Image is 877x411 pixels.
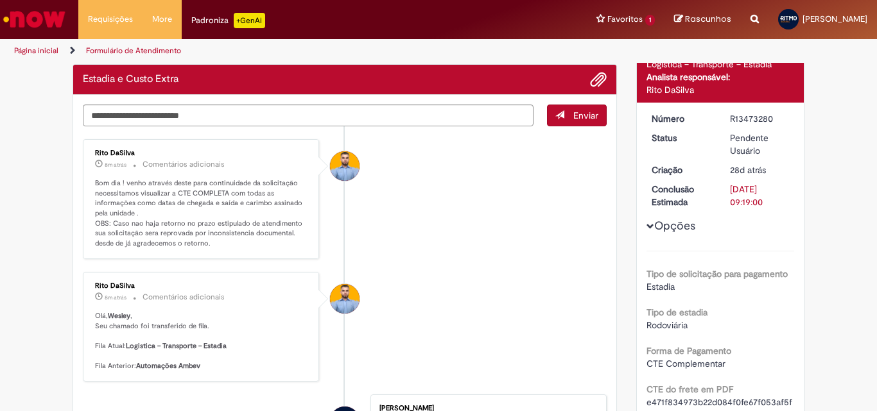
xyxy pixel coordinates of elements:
textarea: Digite sua mensagem aqui... [83,105,534,126]
div: Logistica – Transporte – Estadia [647,58,795,71]
span: Enviar [573,110,598,121]
span: 28d atrás [730,164,766,176]
span: 1 [645,15,655,26]
a: Formulário de Atendimento [86,46,181,56]
span: e471f834973b22d084f0fe67f053af5f [647,396,792,408]
span: Requisições [88,13,133,26]
img: ServiceNow [1,6,67,32]
span: [PERSON_NAME] [803,13,867,24]
div: Rito DaSilva [95,149,309,157]
small: Comentários adicionais [143,159,225,170]
div: Analista responsável: [647,71,795,83]
span: Rodoviária [647,319,688,331]
span: Favoritos [607,13,643,26]
b: Tipo de estadia [647,306,708,318]
span: CTE Complementar [647,358,725,369]
b: Automações Ambev [136,361,200,371]
small: Comentários adicionais [143,292,225,303]
div: Rito DaSilva [95,282,309,290]
span: Rascunhos [685,13,731,25]
ul: Trilhas de página [10,39,575,63]
time: 30/09/2025 10:12:42 [105,161,126,169]
p: Bom dia ! venho através deste para continuidade da solicitação necessitamos visualizar a CTE COMP... [95,178,309,249]
span: Estadia [647,281,675,292]
dt: Conclusão Estimada [642,183,721,208]
dt: Criação [642,164,721,176]
div: Rito DaSilva [330,151,360,181]
b: Tipo de solicitação para pagamento [647,268,788,280]
b: Logistica – Transporte – Estadia [126,341,227,351]
div: Pendente Usuário [730,131,790,157]
time: 02/09/2025 15:18:56 [730,164,766,176]
time: 30/09/2025 10:12:21 [105,294,126,301]
span: 8m atrás [105,161,126,169]
dt: Número [642,112,721,125]
button: Enviar [547,105,607,126]
b: Wesley [108,311,130,321]
p: +GenAi [234,13,265,28]
h2: Estadia e Custo Extra Histórico de tíquete [83,74,178,85]
p: Olá, , Seu chamado foi transferido de fila. Fila Atual: Fila Anterior: [95,311,309,371]
div: [DATE] 09:19:00 [730,183,790,208]
a: Página inicial [14,46,58,56]
div: Padroniza [191,13,265,28]
span: 8m atrás [105,294,126,301]
div: Rito DaSilva [647,83,795,96]
button: Adicionar anexos [590,71,607,88]
b: CTE do frete em PDF [647,383,733,395]
div: 02/09/2025 15:18:56 [730,164,790,176]
div: Rito DaSilva [330,284,360,314]
div: R13473280 [730,112,790,125]
span: More [152,13,172,26]
b: Forma de Pagamento [647,345,731,356]
a: Rascunhos [674,13,731,26]
dt: Status [642,131,721,144]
